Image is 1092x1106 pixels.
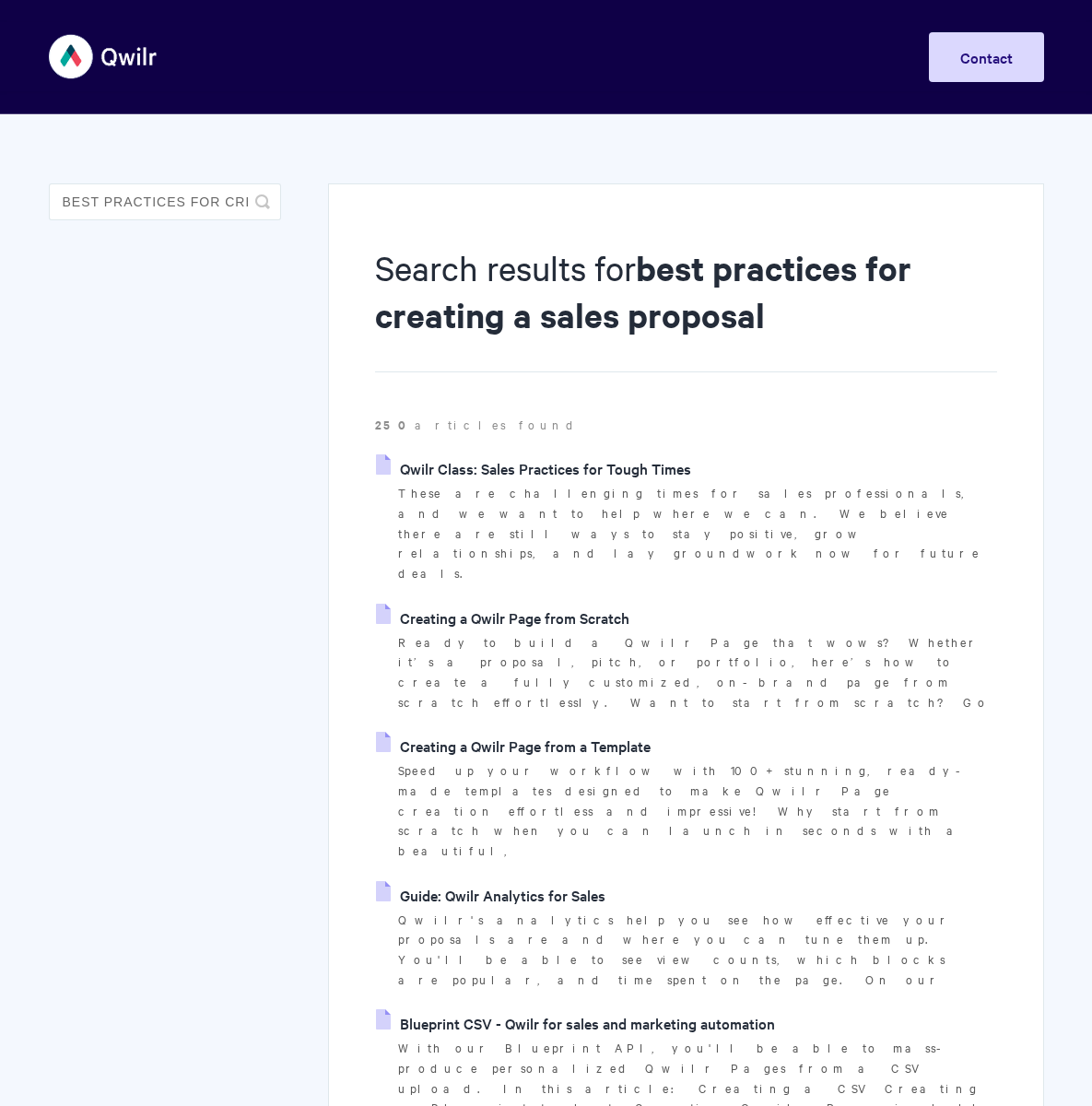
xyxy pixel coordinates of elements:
a: Creating a Qwilr Page from a Template [376,732,651,759]
p: Ready to build a Qwilr Page that wows? Whether it’s a proposal, pitch, or portfolio, here’s how t... [398,632,996,712]
p: articles found [375,415,996,435]
p: Qwilr's analytics help you see how effective your proposals are and where you can tune them up. Y... [398,910,996,990]
p: These are challenging times for sales professionals, and we want to help where we can. We believe... [398,483,996,583]
strong: best practices for creating a sales proposal [375,245,911,337]
a: Creating a Qwilr Page from Scratch [376,604,629,631]
h1: Search results for [375,244,996,372]
strong: 250 [375,416,415,433]
p: Speed up your workflow with 100+ stunning, ready-made templates designed to make Qwilr Page creat... [398,760,996,861]
a: Blueprint CSV - Qwilr for sales and marketing automation [376,1009,775,1037]
input: Search [49,183,282,220]
a: Contact [929,32,1044,82]
a: Guide: Qwilr Analytics for Sales [376,881,605,909]
a: Qwilr Class: Sales Practices for Tough Times [376,454,691,482]
img: Qwilr Help Center [49,22,159,91]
